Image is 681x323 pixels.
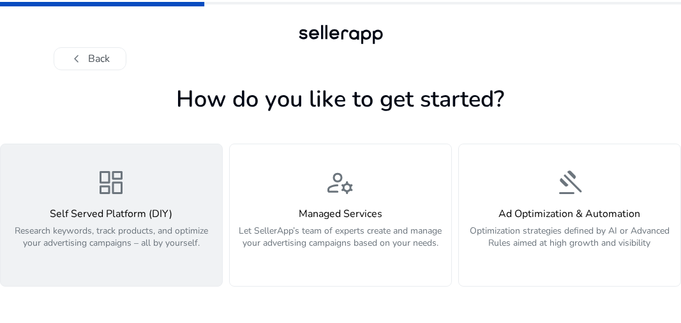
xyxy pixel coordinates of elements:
[555,167,585,198] span: gavel
[8,208,214,220] h4: Self Served Platform (DIY)
[326,167,356,198] span: manage_accounts
[458,144,681,287] button: gavelAd Optimization & AutomationOptimization strategies defined by AI or Advanced Rules aimed at...
[229,144,452,287] button: manage_accountsManaged ServicesLet SellerApp’s team of experts create and manage your advertising...
[237,225,444,263] p: Let SellerApp’s team of experts create and manage your advertising campaigns based on your needs.
[237,208,444,220] h4: Managed Services
[96,167,127,198] span: dashboard
[54,47,126,70] button: chevron_leftBack
[70,51,85,66] span: chevron_left
[467,225,673,263] p: Optimization strategies defined by AI or Advanced Rules aimed at high growth and visibility
[467,208,673,220] h4: Ad Optimization & Automation
[8,225,214,263] p: Research keywords, track products, and optimize your advertising campaigns – all by yourself.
